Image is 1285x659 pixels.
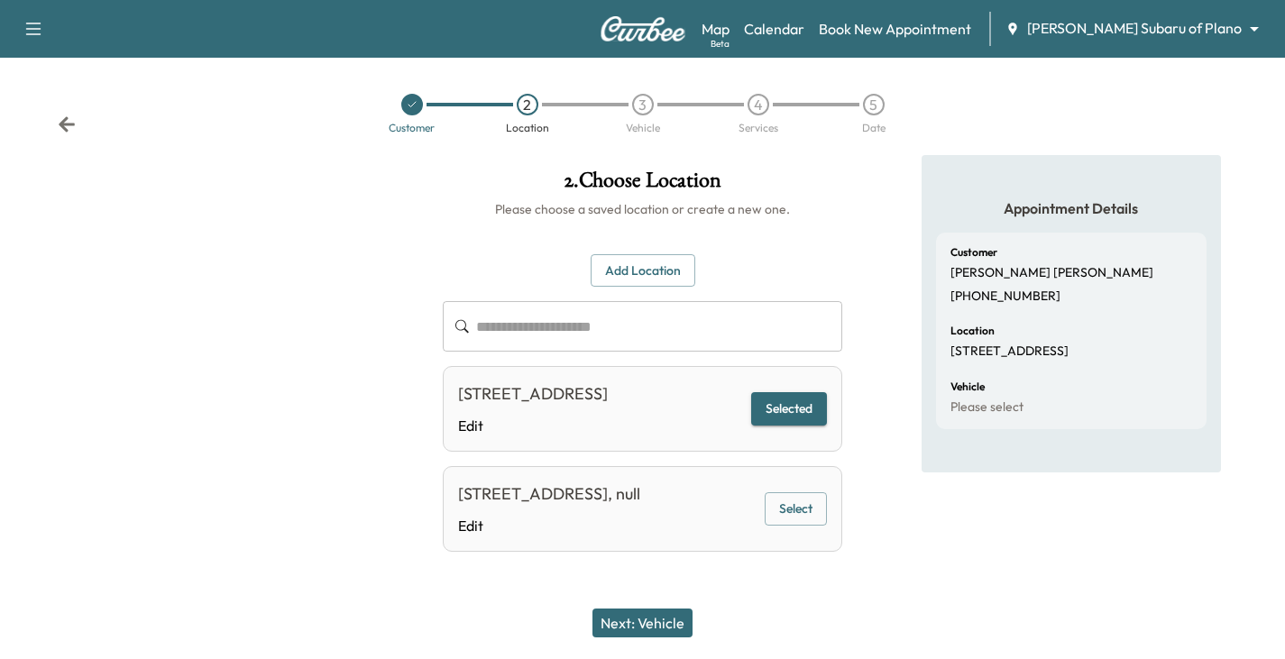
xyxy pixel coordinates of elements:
[600,16,686,41] img: Curbee Logo
[702,18,730,40] a: MapBeta
[591,254,695,288] button: Add Location
[443,200,842,218] h6: Please choose a saved location or create a new one.
[765,492,827,526] button: Select
[632,94,654,115] div: 3
[950,399,1023,416] p: Please select
[751,392,827,426] button: Selected
[458,481,640,507] div: [STREET_ADDRESS], null
[1027,18,1242,39] span: [PERSON_NAME] Subaru of Plano
[58,115,76,133] div: Back
[744,18,804,40] a: Calendar
[863,94,885,115] div: 5
[458,515,640,536] a: Edit
[389,123,435,133] div: Customer
[936,198,1207,218] h5: Appointment Details
[443,169,842,200] h1: 2 . Choose Location
[592,609,693,637] button: Next: Vehicle
[458,415,608,436] a: Edit
[458,381,608,407] div: [STREET_ADDRESS]
[711,37,730,50] div: Beta
[950,247,997,258] h6: Customer
[862,123,886,133] div: Date
[626,123,660,133] div: Vehicle
[517,94,538,115] div: 2
[739,123,778,133] div: Services
[819,18,971,40] a: Book New Appointment
[950,325,995,336] h6: Location
[950,381,985,392] h6: Vehicle
[950,343,1069,360] p: [STREET_ADDRESS]
[748,94,769,115] div: 4
[950,265,1153,281] p: [PERSON_NAME] [PERSON_NAME]
[950,288,1060,305] p: [PHONE_NUMBER]
[506,123,549,133] div: Location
